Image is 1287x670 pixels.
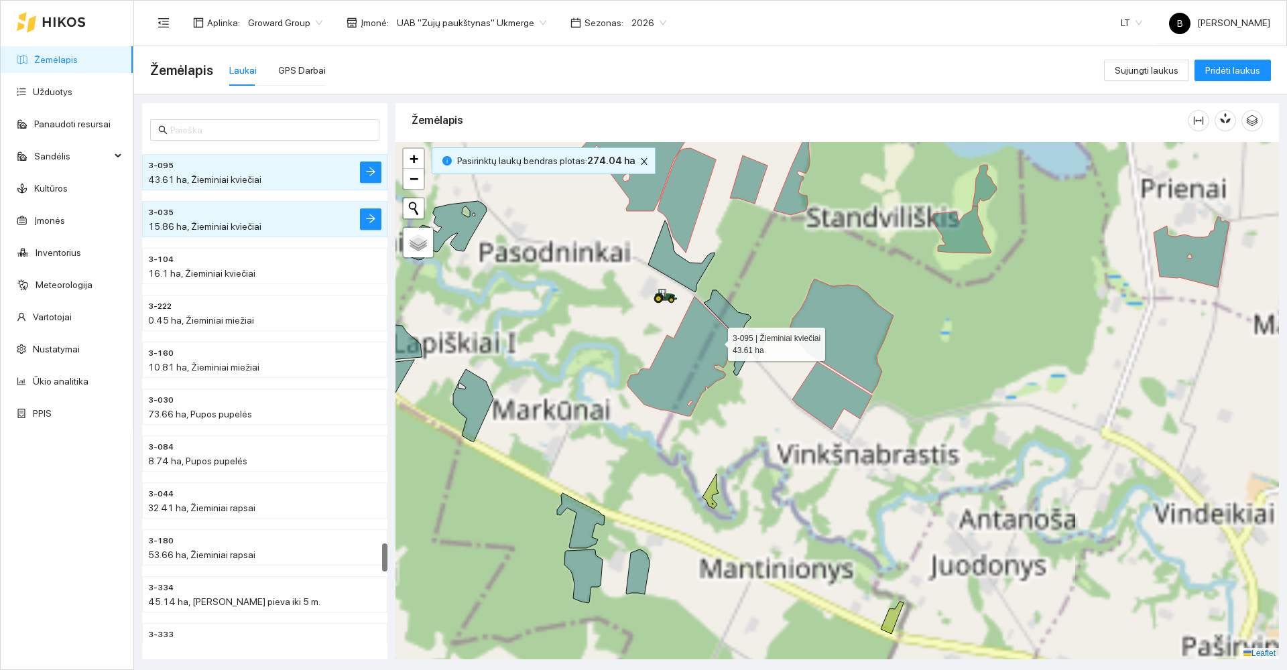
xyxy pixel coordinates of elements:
span: 73.66 ha, Pupos pupelės [148,409,252,419]
span: 8.74 ha, Pupos pupelės [148,456,247,466]
span: close [637,157,652,166]
span: info-circle [442,156,452,165]
a: Žemėlapis [34,54,78,65]
span: menu-fold [158,17,170,29]
a: Leaflet [1243,649,1276,658]
span: UAB "Zujų paukštynas" Ukmerge [397,13,546,33]
a: Ūkio analitika [33,376,88,387]
button: column-width [1188,110,1209,131]
span: 3-095 [148,159,174,172]
span: 0.45 ha, Žieminiai miežiai [148,315,254,326]
span: − [410,170,418,187]
span: 3-333 [148,628,174,641]
span: Aplinka : [207,15,240,30]
span: 10.81 ha, Žieminiai miežiai [148,362,259,373]
span: + [410,150,418,167]
a: Užduotys [33,86,72,97]
span: Sujungti laukus [1115,63,1178,78]
span: [PERSON_NAME] [1169,17,1270,28]
span: 2026 [631,13,666,33]
span: Groward Group [248,13,322,33]
span: Sezonas : [585,15,623,30]
span: search [158,125,168,135]
b: 274.04 ha [587,155,635,166]
button: Sujungti laukus [1104,60,1189,81]
span: arrow-right [365,213,376,226]
a: Zoom out [404,169,424,189]
span: column-width [1188,115,1209,126]
span: 3-104 [148,253,174,266]
span: 53.66 ha, Žieminiai rapsai [148,549,255,560]
span: layout [193,17,204,28]
a: PPIS [33,408,52,419]
span: shop [347,17,357,28]
button: Initiate a new search [404,198,424,218]
span: 3-222 [148,300,172,313]
span: LT [1121,13,1142,33]
span: Žemėlapis [150,60,213,81]
div: Laukai [229,63,257,78]
a: Vartotojai [33,312,72,322]
a: Meteorologija [36,279,93,290]
a: Pridėti laukus [1194,65,1271,76]
button: arrow-right [360,208,381,230]
span: Pasirinktų laukų bendras plotas : [457,153,635,168]
button: arrow-right [360,161,381,183]
button: close [636,153,652,170]
span: 3-180 [148,535,174,547]
span: Įmonė : [361,15,389,30]
span: 3-334 [148,582,174,594]
span: 16.1 ha, Žieminiai kviečiai [148,268,255,279]
span: 3-030 [148,394,174,407]
span: arrow-right [365,166,376,179]
span: Pridėti laukus [1205,63,1260,78]
a: Inventorius [36,247,81,258]
a: Panaudoti resursai [34,119,111,129]
a: Įmonės [34,215,65,226]
div: Žemėlapis [412,101,1188,139]
span: 3-035 [148,206,174,219]
span: 43.61 ha, Žieminiai kviečiai [148,174,261,185]
span: 15.86 ha, Žieminiai kviečiai [148,221,261,232]
span: B [1177,13,1183,34]
a: Sujungti laukus [1104,65,1189,76]
a: Layers [404,228,433,257]
div: GPS Darbai [278,63,326,78]
a: Kultūros [34,183,68,194]
span: calendar [570,17,581,28]
span: Sandėlis [34,143,111,170]
button: Pridėti laukus [1194,60,1271,81]
span: 3-044 [148,488,174,500]
span: 45.14 ha, [PERSON_NAME] pieva iki 5 m. [148,596,320,607]
a: Nustatymai [33,344,80,354]
span: 32.41 ha, Žieminiai rapsai [148,503,255,513]
input: Paieška [170,123,371,137]
a: Zoom in [404,149,424,169]
span: 3-160 [148,347,174,360]
button: menu-fold [150,9,177,36]
span: 3-084 [148,441,174,454]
